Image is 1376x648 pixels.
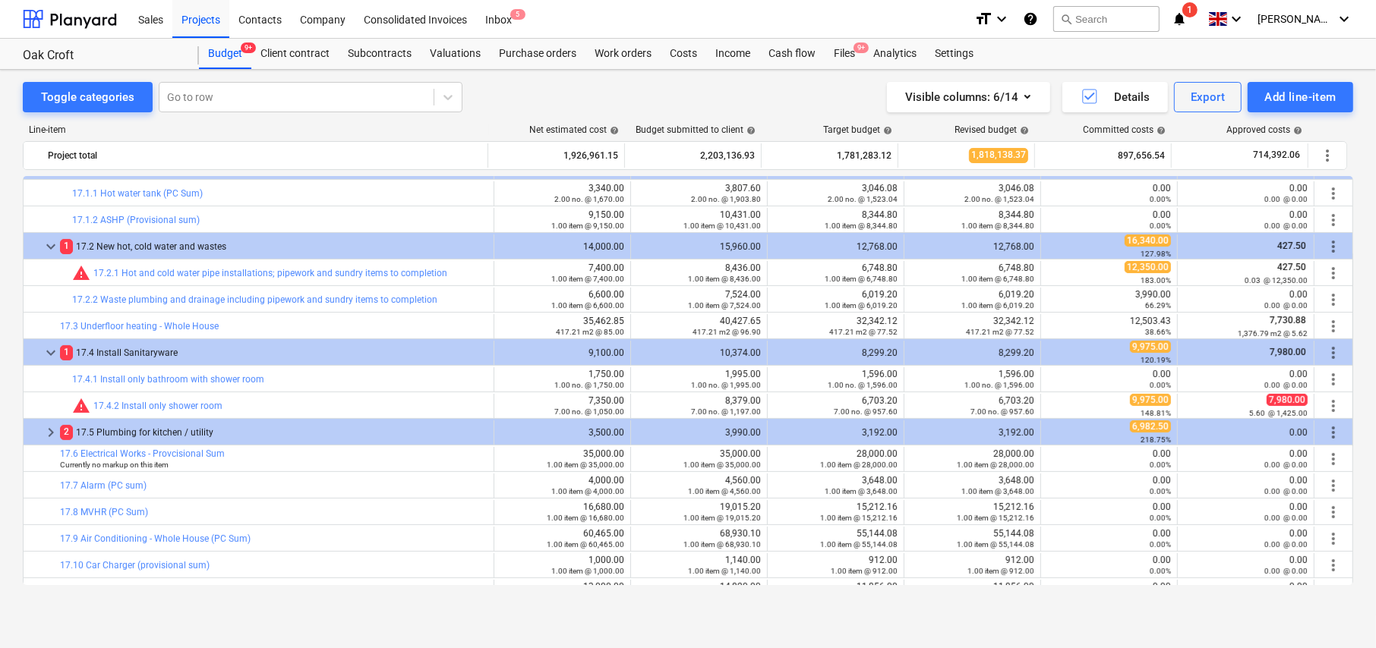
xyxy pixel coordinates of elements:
[1191,87,1226,107] div: Export
[60,560,210,571] a: 17.10 Car Charger (provisional sum)
[1150,540,1171,549] small: 0.00%
[72,294,437,305] a: 17.2.2 Waste plumbing and drainage including pipework and sundry items to completion
[1150,487,1171,495] small: 0.00%
[1184,448,1308,470] div: 0.00
[1324,184,1343,203] span: More actions
[1060,13,1072,25] span: search
[199,39,251,69] a: Budget9+
[500,448,624,470] div: 35,000.00
[585,39,661,69] a: Work orders
[556,328,624,336] small: 417.21 m2 @ 85.00
[1047,369,1171,390] div: 0.00
[1150,461,1171,469] small: 0.00%
[1184,475,1308,496] div: 0.00
[774,448,898,470] div: 28,000.00
[42,423,60,442] span: keyboard_arrow_right
[72,264,90,282] span: Committed costs exceed revised budget
[607,126,619,135] span: help
[828,195,898,203] small: 2.00 no. @ 1,523.04
[661,39,706,69] div: Costs
[1184,555,1308,576] div: 0.00
[1248,82,1353,112] button: Add line-item
[1335,10,1353,28] i: keyboard_arrow_down
[500,263,624,284] div: 7,400.00
[910,241,1034,252] div: 12,768.00
[955,124,1029,135] div: Revised budget
[1047,209,1171,231] div: 0.00
[820,461,898,469] small: 1.00 item @ 28,000.00
[957,540,1034,549] small: 1.00 item @ 55,144.08
[966,328,1034,336] small: 417.21 m2 @ 77.52
[1047,316,1171,337] div: 12,503.43
[1047,555,1171,576] div: 0.00
[774,528,898,549] div: 55,144.08
[637,209,761,231] div: 10,431.00
[1182,2,1198,17] span: 1
[1141,250,1171,258] small: 127.98%
[547,540,624,549] small: 1.00 item @ 60,465.00
[637,241,761,252] div: 15,960.00
[831,567,898,575] small: 1.00 item @ 912.00
[60,341,488,365] div: 17.4 Install Sanitaryware
[1268,347,1308,357] span: 7,980.00
[964,195,1034,203] small: 2.00 no. @ 1,523.04
[421,39,490,69] a: Valuations
[910,263,1034,284] div: 6,748.80
[683,461,761,469] small: 1.00 item @ 35,000.00
[1047,502,1171,523] div: 0.00
[500,289,624,310] div: 6,600.00
[1017,126,1029,135] span: help
[1184,427,1308,438] div: 0.00
[1324,211,1343,229] span: More actions
[1172,10,1187,28] i: notifications
[1141,276,1171,285] small: 183.00%
[60,234,488,259] div: 17.2 New hot, cold water and wastes
[1047,475,1171,496] div: 0.00
[759,39,825,69] div: Cash flow
[500,502,624,523] div: 16,680.00
[1324,477,1343,495] span: More actions
[1184,209,1308,231] div: 0.00
[637,555,761,576] div: 1,140.00
[510,9,525,20] span: 5
[693,328,761,336] small: 417.21 m2 @ 96.90
[910,448,1034,470] div: 28,000.00
[490,39,585,69] a: Purchase orders
[774,348,898,358] div: 8,299.20
[1264,514,1308,522] small: 0.00 @ 0.00
[829,328,898,336] small: 417.21 m2 @ 77.52
[1047,581,1171,602] div: 0.00
[1023,10,1038,28] i: Knowledge base
[683,222,761,230] small: 1.00 item @ 10,431.00
[1184,502,1308,523] div: 0.00
[970,407,1034,416] small: 7.00 no. @ 957.60
[60,461,169,469] small: Currently no markup on this item
[1324,291,1343,309] span: More actions
[637,502,761,523] div: 19,015.20
[774,241,898,252] div: 12,768.00
[1130,341,1171,353] span: 9,975.00
[774,581,898,602] div: 11,856.00
[864,39,926,69] a: Analytics
[993,10,1011,28] i: keyboard_arrow_down
[880,126,892,135] span: help
[1226,124,1302,135] div: Approved costs
[1249,409,1308,417] small: 5.60 @ 1,425.00
[910,475,1034,496] div: 3,648.00
[910,581,1034,602] div: 11,856.00
[500,475,624,496] div: 4,000.00
[910,395,1034,417] div: 6,703.20
[774,209,898,231] div: 8,344.80
[72,397,90,415] span: Committed costs exceed revised budget
[251,39,339,69] a: Client contract
[551,275,624,283] small: 1.00 item @ 7,400.00
[910,427,1034,438] div: 3,192.00
[1083,124,1166,135] div: Committed costs
[910,502,1034,523] div: 15,212.16
[691,407,761,416] small: 7.00 no. @ 1,197.00
[500,316,624,337] div: 35,462.85
[683,540,761,549] small: 1.00 item @ 68,930.10
[1290,126,1302,135] span: help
